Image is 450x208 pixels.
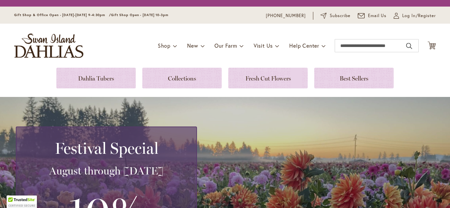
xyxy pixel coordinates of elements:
[289,42,319,49] span: Help Center
[394,12,436,19] a: Log In/Register
[214,42,237,49] span: Our Farm
[321,12,351,19] a: Subscribe
[368,12,387,19] span: Email Us
[14,34,83,58] a: store logo
[14,13,111,17] span: Gift Shop & Office Open - [DATE]-[DATE] 9-4:30pm /
[254,42,273,49] span: Visit Us
[358,12,387,19] a: Email Us
[402,12,436,19] span: Log In/Register
[330,12,351,19] span: Subscribe
[24,164,188,177] h3: August through [DATE]
[158,42,171,49] span: Shop
[266,12,306,19] a: [PHONE_NUMBER]
[111,13,168,17] span: Gift Shop Open - [DATE] 10-3pm
[24,139,188,157] h2: Festival Special
[187,42,198,49] span: New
